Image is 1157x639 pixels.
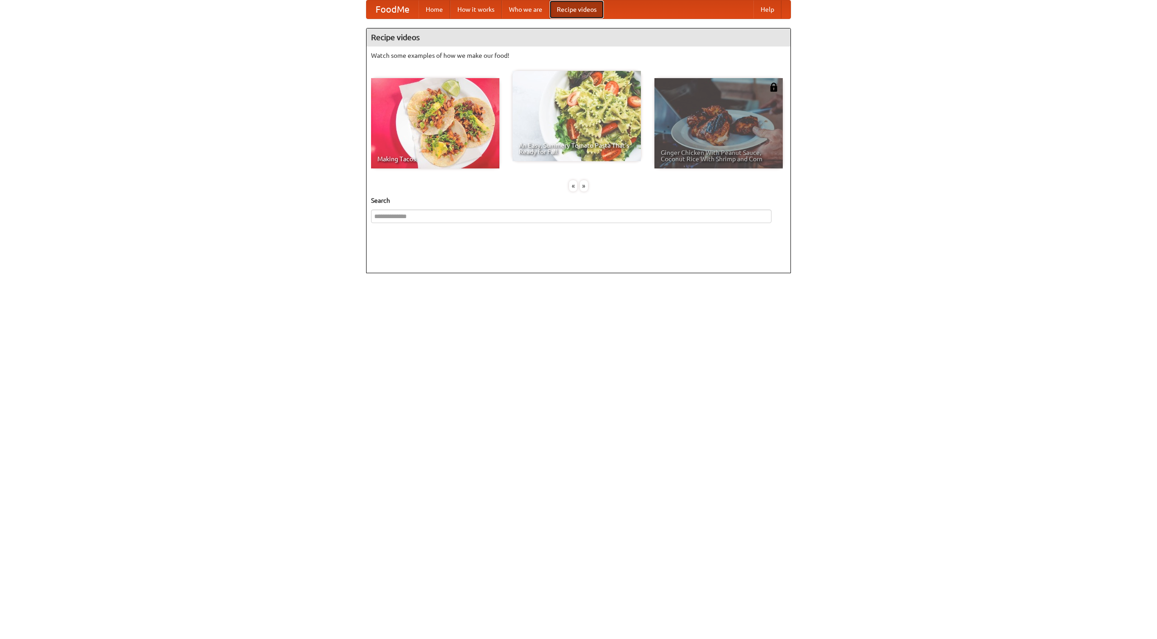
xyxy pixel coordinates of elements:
a: Who we are [502,0,550,19]
h4: Recipe videos [367,28,790,47]
a: FoodMe [367,0,419,19]
a: Home [419,0,450,19]
p: Watch some examples of how we make our food! [371,51,786,60]
a: How it works [450,0,502,19]
span: Making Tacos [377,156,493,162]
div: « [569,180,577,191]
img: 483408.png [769,83,778,92]
a: Making Tacos [371,78,499,168]
div: » [580,180,588,191]
a: An Easy, Summery Tomato Pasta That's Ready for Fall [513,71,641,161]
a: Recipe videos [550,0,604,19]
h5: Search [371,196,786,205]
a: Help [753,0,781,19]
span: An Easy, Summery Tomato Pasta That's Ready for Fall [519,142,635,155]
